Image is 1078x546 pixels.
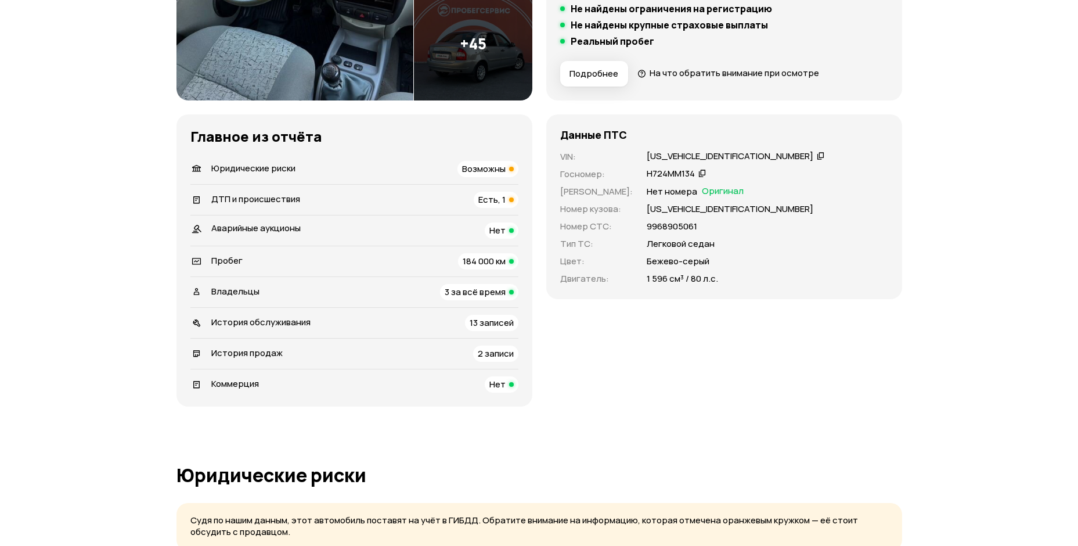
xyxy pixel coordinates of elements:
span: На что обратить внимание при осмотре [650,67,819,79]
p: Бежево-серый [647,255,709,268]
h5: Реальный пробег [571,35,654,47]
span: Аварийные аукционы [211,222,301,234]
span: Нет [489,378,506,390]
span: 2 записи [478,347,514,360]
span: 13 записей [470,317,514,329]
span: Нет [489,224,506,236]
p: VIN : [560,150,633,163]
p: Номер СТС : [560,220,633,233]
div: Н724ММ134 [647,168,695,180]
p: Тип ТС : [560,238,633,250]
p: Легковой седан [647,238,715,250]
span: Возможны [462,163,506,175]
p: 9968905061 [647,220,697,233]
p: Двигатель : [560,272,633,285]
div: [US_VEHICLE_IDENTIFICATION_NUMBER] [647,150,813,163]
span: История обслуживания [211,316,311,328]
h5: Не найдены ограничения на регистрацию [571,3,772,15]
span: История продаж [211,347,283,359]
p: Цвет : [560,255,633,268]
p: [PERSON_NAME] : [560,185,633,198]
p: Госномер : [560,168,633,181]
h4: Данные ПТС [560,128,627,141]
span: ДТП и происшествия [211,193,300,205]
span: Пробег [211,254,243,267]
span: 3 за всё время [445,286,506,298]
span: Коммерция [211,378,259,390]
h1: Юридические риски [176,465,902,486]
p: [US_VEHICLE_IDENTIFICATION_NUMBER] [647,203,813,215]
span: Есть, 1 [478,193,506,206]
a: На что обратить внимание при осмотре [637,67,820,79]
button: Подробнее [560,61,628,87]
span: Юридические риски [211,162,295,174]
h5: Не найдены крупные страховые выплаты [571,19,768,31]
span: Подробнее [569,68,618,80]
h3: Главное из отчёта [190,128,518,145]
p: Нет номера [647,185,697,198]
p: Номер кузова : [560,203,633,215]
span: Оригинал [702,185,744,198]
p: 1 596 см³ / 80 л.с. [647,272,718,285]
p: Судя по нашим данным, этот автомобиль поставят на учёт в ГИБДД. Обратите внимание на информацию, ... [190,515,888,538]
span: Владельцы [211,285,259,297]
span: 184 000 км [463,255,506,267]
